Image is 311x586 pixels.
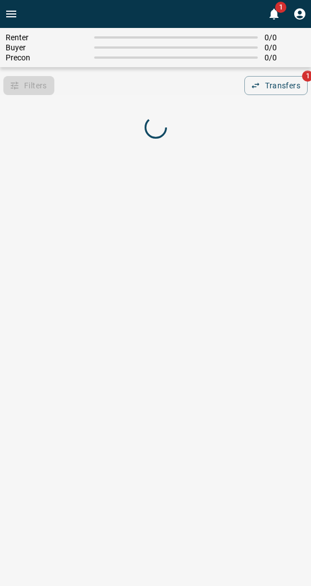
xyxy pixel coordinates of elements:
span: 0 / 0 [264,33,305,42]
button: Transfers [244,76,308,95]
button: 1 [263,3,285,25]
span: 1 [275,2,286,13]
span: 0 / 0 [264,43,305,52]
span: Precon [6,53,87,62]
span: Renter [6,33,87,42]
span: 0 / 0 [264,53,305,62]
button: Profile [289,3,311,25]
span: Buyer [6,43,87,52]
